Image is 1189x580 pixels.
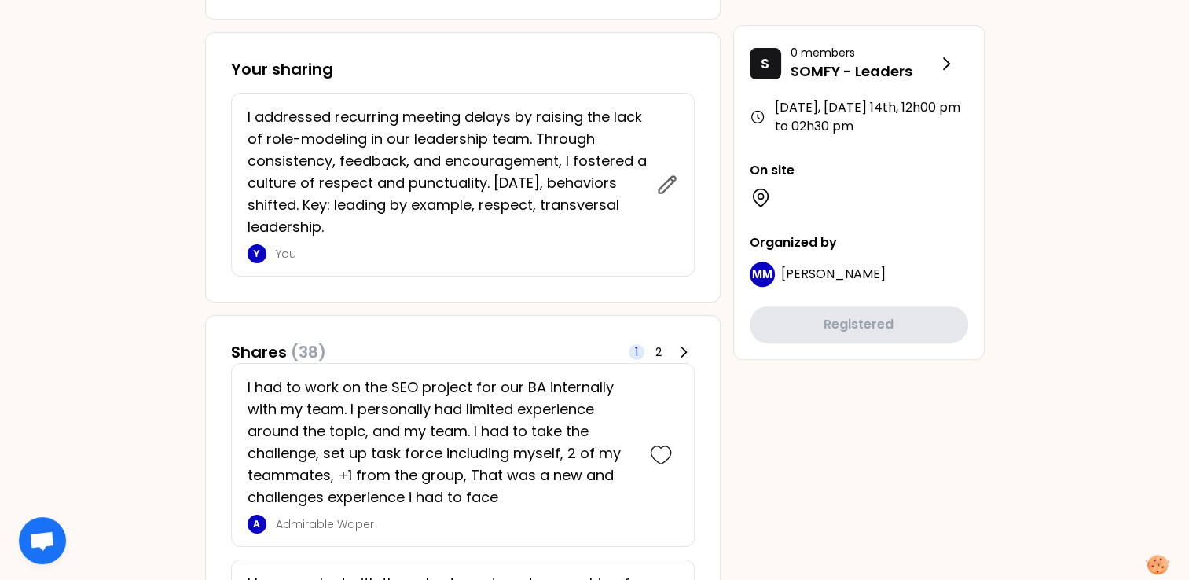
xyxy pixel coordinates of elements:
div: [DATE], [DATE] 14th , 12h00 pm to 02h30 pm [750,98,968,136]
h3: Your sharing [231,58,695,80]
p: I had to work on the SEO project for our BA internally with my team. I personally had limited exp... [248,376,634,508]
h3: Shares [231,341,326,363]
p: On site [750,161,968,180]
span: 2 [655,344,662,360]
p: Y [253,248,260,260]
p: SOMFY - Leaders [791,61,937,83]
p: S [761,53,769,75]
p: You [276,246,647,262]
p: Admirable Waper [276,516,634,532]
p: 0 members [791,45,937,61]
p: I addressed recurring meeting delays by raising the lack of role-modeling in our leadership team.... [248,106,647,238]
span: 1 [635,344,638,360]
button: Registered [750,306,968,343]
p: Organized by [750,233,968,252]
div: Ouvrir le chat [19,517,66,564]
span: [PERSON_NAME] [781,265,886,283]
span: (38) [291,341,326,363]
p: MM [752,266,772,282]
p: A [253,518,260,530]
